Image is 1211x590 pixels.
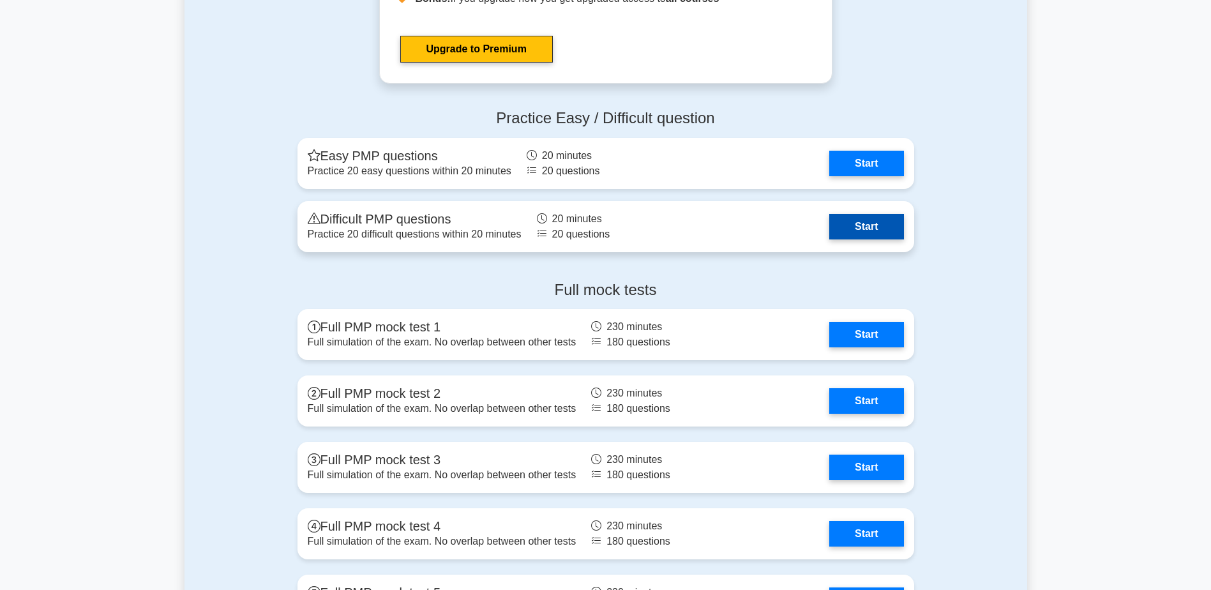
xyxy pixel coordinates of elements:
a: Start [829,455,903,480]
a: Start [829,214,903,239]
a: Upgrade to Premium [400,36,553,63]
a: Start [829,322,903,347]
a: Start [829,151,903,176]
h4: Practice Easy / Difficult question [297,109,914,128]
h4: Full mock tests [297,281,914,299]
a: Start [829,388,903,414]
a: Start [829,521,903,547]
